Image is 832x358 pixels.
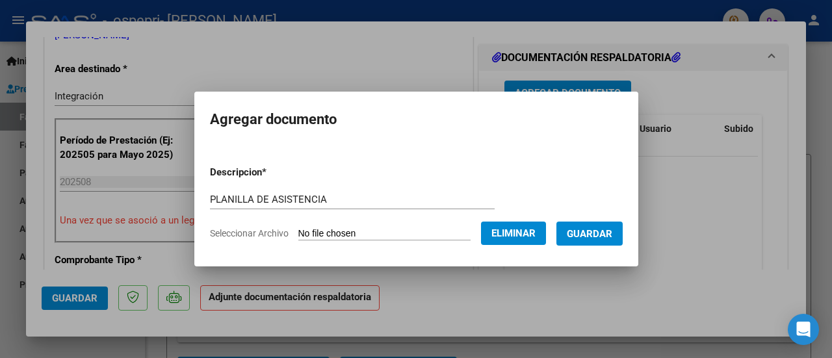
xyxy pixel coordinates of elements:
[491,227,536,239] span: Eliminar
[210,107,623,132] h2: Agregar documento
[556,222,623,246] button: Guardar
[210,228,289,238] span: Seleccionar Archivo
[567,228,612,240] span: Guardar
[788,314,819,345] div: Open Intercom Messenger
[210,165,334,180] p: Descripcion
[481,222,546,245] button: Eliminar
